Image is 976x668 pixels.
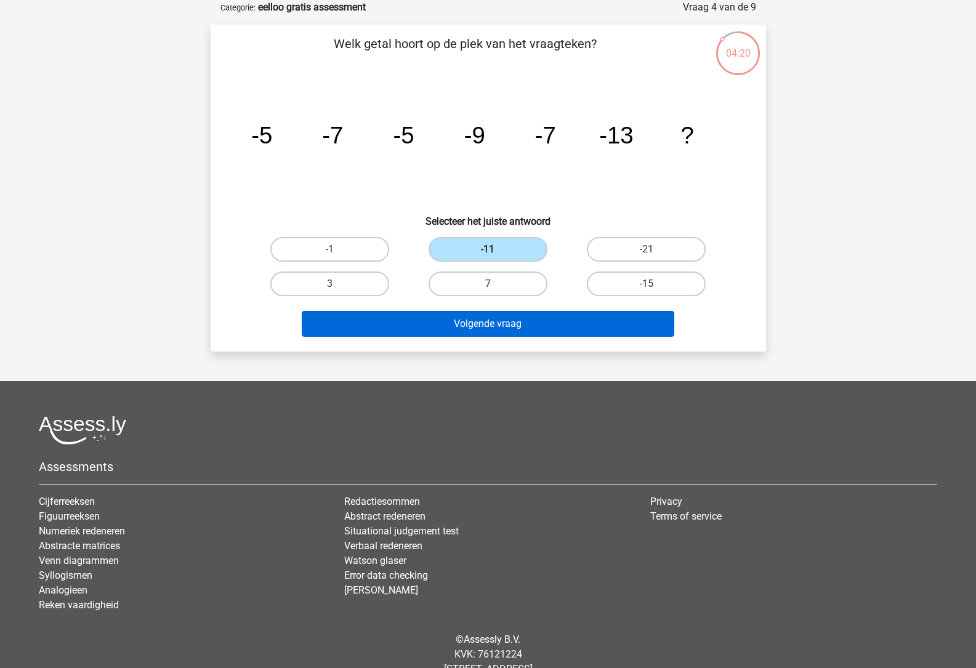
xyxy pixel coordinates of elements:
label: -1 [270,237,389,262]
strong: eelloo gratis assessment [258,1,366,13]
h6: Selecteer het juiste antwoord [230,206,746,227]
tspan: -5 [251,122,272,148]
h5: Assessments [39,459,937,474]
label: -11 [429,237,547,262]
label: -15 [587,272,706,296]
tspan: -9 [464,122,485,148]
a: Syllogismen [39,569,92,581]
a: Abstract redeneren [344,510,425,522]
tspan: -7 [534,122,555,148]
a: Figuurreeksen [39,510,100,522]
a: Analogieen [39,584,87,596]
a: Error data checking [344,569,428,581]
a: Assessly B.V. [464,634,520,645]
a: Privacy [650,496,682,507]
label: 3 [270,272,389,296]
a: Terms of service [650,510,722,522]
a: Reken vaardigheid [39,599,119,611]
small: Categorie: [220,3,256,12]
label: -21 [587,237,706,262]
a: [PERSON_NAME] [344,584,418,596]
p: Welk getal hoort op de plek van het vraagteken? [230,34,700,71]
a: Verbaal redeneren [344,540,422,552]
a: Venn diagrammen [39,555,119,566]
a: Situational judgement test [344,525,459,537]
a: Numeriek redeneren [39,525,125,537]
a: Redactiesommen [344,496,420,507]
button: Volgende vraag [302,311,674,337]
a: Watson glaser [344,555,406,566]
tspan: -5 [393,122,414,148]
img: Assessly logo [39,416,126,445]
label: 7 [429,272,547,296]
div: 04:20 [715,30,761,61]
tspan: -13 [599,122,633,148]
a: Abstracte matrices [39,540,120,552]
tspan: ? [680,122,693,148]
a: Cijferreeksen [39,496,95,507]
tspan: -7 [322,122,343,148]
